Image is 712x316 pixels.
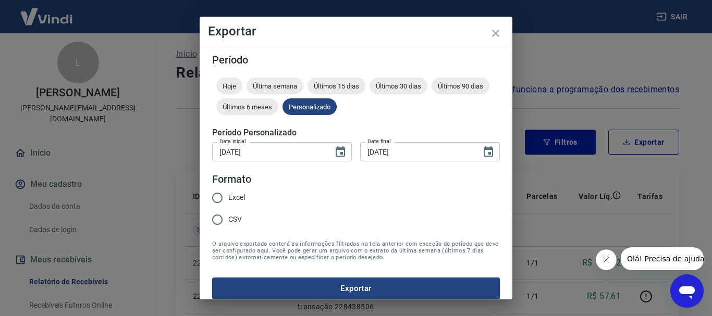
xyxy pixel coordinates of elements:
[212,172,251,187] legend: Formato
[219,137,246,145] label: Data inicial
[212,142,326,161] input: DD/MM/YYYY
[228,214,242,225] span: CSV
[247,78,303,94] div: Última semana
[670,274,704,308] iframe: Botão para abrir a janela de mensagens
[216,103,278,111] span: Últimos 6 meses
[370,82,427,90] span: Últimos 30 dias
[216,82,242,90] span: Hoje
[478,142,499,162] button: Choose date, selected date is 19 de set de 2025
[367,137,391,145] label: Data final
[308,82,365,90] span: Últimos 15 dias
[216,98,278,115] div: Últimos 6 meses
[212,241,500,261] span: O arquivo exportado conterá as informações filtradas na tela anterior com exceção do período que ...
[212,277,500,299] button: Exportar
[216,78,242,94] div: Hoje
[247,82,303,90] span: Última semana
[360,142,474,161] input: DD/MM/YYYY
[330,142,351,162] button: Choose date, selected date is 1 de set de 2025
[596,249,617,270] iframe: Fechar mensagem
[483,21,508,46] button: close
[283,98,337,115] div: Personalizado
[370,78,427,94] div: Últimos 30 dias
[308,78,365,94] div: Últimos 15 dias
[208,25,504,37] h4: Exportar
[432,82,489,90] span: Últimos 90 dias
[6,7,88,16] span: Olá! Precisa de ajuda?
[621,247,704,270] iframe: Mensagem da empresa
[283,103,337,111] span: Personalizado
[212,55,500,65] h5: Período
[212,128,500,138] h5: Período Personalizado
[432,78,489,94] div: Últimos 90 dias
[228,192,245,203] span: Excel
